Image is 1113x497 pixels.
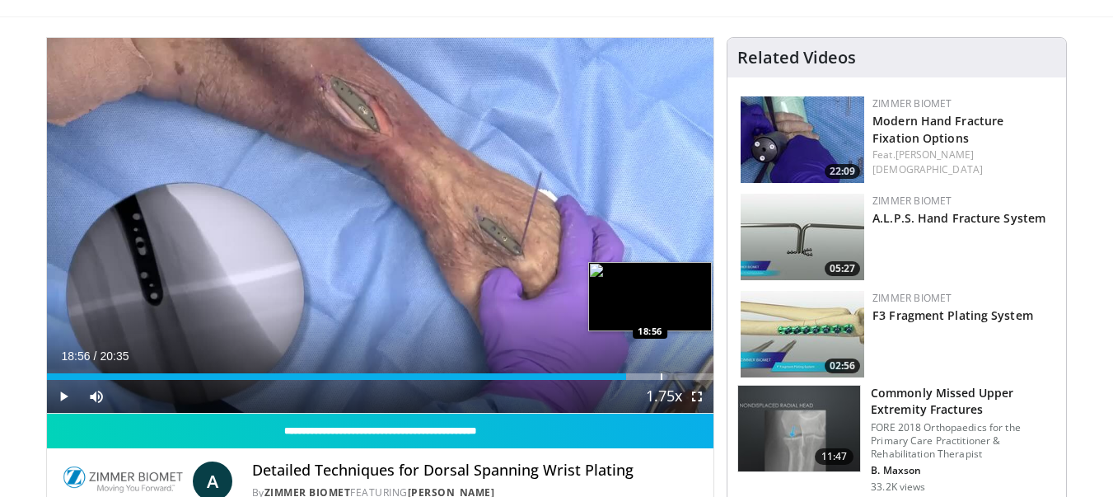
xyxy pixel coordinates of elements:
span: / [94,349,97,363]
h4: Detailed Techniques for Dorsal Spanning Wrist Plating [252,462,700,480]
p: FORE 2018 Orthopaedics for the Primary Care Practitioner & Rehabilitation Therapist [871,421,1056,461]
div: Progress Bar [47,373,714,380]
a: [PERSON_NAME][DEMOGRAPHIC_DATA] [872,148,983,176]
img: image.jpeg [588,262,712,331]
a: Modern Hand Fracture Fixation Options [872,113,1003,146]
span: 02:56 [825,359,860,373]
h3: Commonly Missed Upper Extremity Fractures [871,385,1056,418]
p: B. Maxson [871,464,1056,477]
span: 11:47 [815,448,854,465]
span: 22:09 [825,164,860,179]
a: Zimmer Biomet [872,96,952,110]
button: Play [47,380,80,413]
p: 33.2K views [871,481,925,494]
span: 05:27 [825,261,860,276]
video-js: Video Player [47,38,714,414]
button: Mute [80,380,113,413]
img: b2c65235-e098-4cd2-ab0f-914df5e3e270.150x105_q85_crop-smart_upscale.jpg [738,386,860,471]
a: 02:56 [741,291,864,377]
a: 05:27 [741,194,864,280]
a: Zimmer Biomet [872,291,952,305]
div: Feat. [872,148,1053,177]
a: 11:47 Commonly Missed Upper Extremity Fractures FORE 2018 Orthopaedics for the Primary Care Pract... [737,385,1056,494]
a: A.L.P.S. Hand Fracture System [872,210,1045,226]
img: b5cc856f-1004-4fa0-87de-2d42fccf0df2.150x105_q85_crop-smart_upscale.jpg [741,291,864,377]
a: Zimmer Biomet [872,194,952,208]
a: F3 Fragment Plating System [872,307,1033,323]
button: Fullscreen [680,380,713,413]
img: a7c4ef62-ac1a-4fd2-a48e-c94bbf3955ef.150x105_q85_crop-smart_upscale.jpg [741,96,864,183]
span: 18:56 [62,349,91,363]
img: eWNh-8akTAF2kj8X4xMDoxOjA4MTsiGN.150x105_q85_crop-smart_upscale.jpg [741,194,864,280]
h4: Related Videos [737,48,856,68]
a: 22:09 [741,96,864,183]
span: 20:35 [100,349,129,363]
button: Playback Rate [648,380,680,413]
